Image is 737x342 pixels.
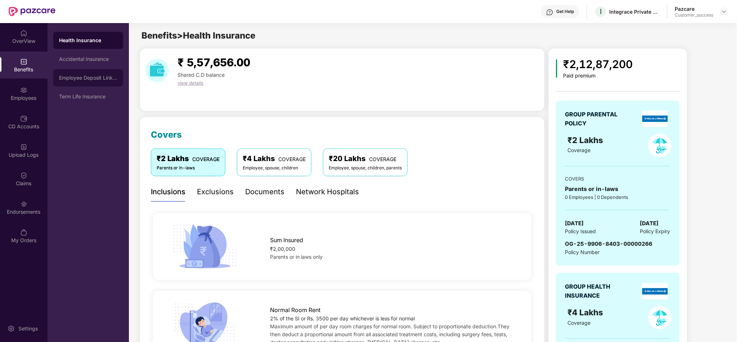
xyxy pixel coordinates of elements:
img: policyIcon [648,134,671,157]
img: icon [556,59,558,77]
div: Exclusions [197,186,234,197]
span: Benefits > Health Insurance [141,30,255,41]
img: svg+xml;base64,PHN2ZyBpZD0iRW1wbG95ZWVzIiB4bWxucz0iaHR0cDovL3d3dy53My5vcmcvMjAwMC9zdmciIHdpZHRoPS... [20,86,27,94]
div: ₹20 Lakhs [329,153,402,164]
span: Policy Expiry [640,227,670,235]
div: ₹2,00,000 [270,245,514,253]
span: view details [177,80,203,86]
div: Health Insurance [59,37,117,44]
img: svg+xml;base64,PHN2ZyBpZD0iTXlfT3JkZXJzIiBkYXRhLW5hbWU9Ik15IE9yZGVycyIgeG1sbnM9Imh0dHA6Ly93d3cudz... [20,229,27,236]
div: Integrace Private Limited [609,8,660,15]
img: download [145,59,169,82]
div: 0 Employees | 0 Dependents [565,194,670,201]
span: [DATE] [640,219,659,228]
div: Documents [245,186,284,197]
span: COVERAGE [192,156,220,162]
span: COVERAGE [278,156,306,162]
img: svg+xml;base64,PHN2ZyBpZD0iQ2xhaW0iIHhtbG5zPSJodHRwOi8vd3d3LnczLm9yZy8yMDAwL3N2ZyIgd2lkdGg9IjIwIi... [20,172,27,179]
img: policyIcon [648,306,671,329]
div: Employee Deposit Linked Insurance [59,75,117,81]
div: Accidental Insurance [59,56,117,62]
span: Coverage [567,147,590,153]
img: svg+xml;base64,PHN2ZyBpZD0iRHJvcGRvd24tMzJ4MzIiIHhtbG5zPSJodHRwOi8vd3d3LnczLm9yZy8yMDAwL3N2ZyIgd2... [721,9,727,14]
div: Employee, spouse, children, parents [329,165,402,172]
span: Sum Insured [270,236,303,245]
img: svg+xml;base64,PHN2ZyBpZD0iQ0RfQWNjb3VudHMiIGRhdGEtbmFtZT0iQ0QgQWNjb3VudHMiIHhtbG5zPSJodHRwOi8vd3... [20,115,27,122]
span: Coverage [567,320,590,326]
div: Pazcare [675,5,713,12]
div: COVERS [565,175,670,182]
div: Settings [16,325,40,332]
span: Policy Number [565,249,600,255]
div: GROUP HEALTH INSURANCE [565,282,628,300]
span: OG-25-9906-8403-00000266 [565,240,653,247]
div: Network Hospitals [296,186,359,197]
span: [DATE] [565,219,584,228]
span: COVERAGE [369,156,396,162]
img: insurerLogo [642,111,668,127]
div: 2% of the SI or Rs. 3500 per day whichever is less for normal [270,315,514,323]
span: Covers [151,129,182,140]
span: ₹ 5,57,656.00 [177,56,250,69]
img: svg+xml;base64,PHN2ZyBpZD0iRW5kb3JzZW1lbnRzIiB4bWxucz0iaHR0cDovL3d3dy53My5vcmcvMjAwMC9zdmciIHdpZH... [20,200,27,208]
img: icon [170,222,240,271]
img: svg+xml;base64,PHN2ZyBpZD0iVXBsb2FkX0xvZ3MiIGRhdGEtbmFtZT0iVXBsb2FkIExvZ3MiIHhtbG5zPSJodHRwOi8vd3... [20,143,27,151]
div: Parents or in-laws [157,165,220,172]
div: Employee, spouse, children [243,165,306,172]
span: Policy Issued [565,227,596,235]
div: Inclusions [151,186,185,197]
div: GROUP PARENTAL POLICY [565,110,628,128]
div: Paid premium [563,73,633,79]
img: svg+xml;base64,PHN2ZyBpZD0iSGVscC0zMngzMiIgeG1sbnM9Imh0dHA6Ly93d3cudzMub3JnLzIwMDAvc3ZnIiB3aWR0aD... [546,9,553,16]
div: ₹2 Lakhs [157,153,220,164]
span: I [600,7,602,16]
img: insurerLogo [642,283,668,299]
span: Normal Room Rent [270,306,320,315]
span: Shared C.D balance [177,72,225,78]
div: ₹2,12,87,200 [563,56,633,73]
div: Get Help [556,9,574,14]
span: ₹2 Lakhs [567,135,605,145]
div: Customer_success [675,12,713,18]
img: svg+xml;base64,PHN2ZyBpZD0iU2V0dGluZy0yMHgyMCIgeG1sbnM9Imh0dHA6Ly93d3cudzMub3JnLzIwMDAvc3ZnIiB3aW... [8,325,15,332]
img: svg+xml;base64,PHN2ZyBpZD0iSG9tZSIgeG1sbnM9Imh0dHA6Ly93d3cudzMub3JnLzIwMDAvc3ZnIiB3aWR0aD0iMjAiIG... [20,30,27,37]
img: New Pazcare Logo [9,7,55,16]
div: Term Life Insurance [59,94,117,99]
div: Parents or in-laws [565,185,670,194]
div: ₹4 Lakhs [243,153,306,164]
span: Parents or in laws only [270,254,323,260]
img: svg+xml;base64,PHN2ZyBpZD0iQmVuZWZpdHMiIHhtbG5zPSJodHRwOi8vd3d3LnczLm9yZy8yMDAwL3N2ZyIgd2lkdGg9Ij... [20,58,27,65]
span: ₹4 Lakhs [567,307,605,317]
